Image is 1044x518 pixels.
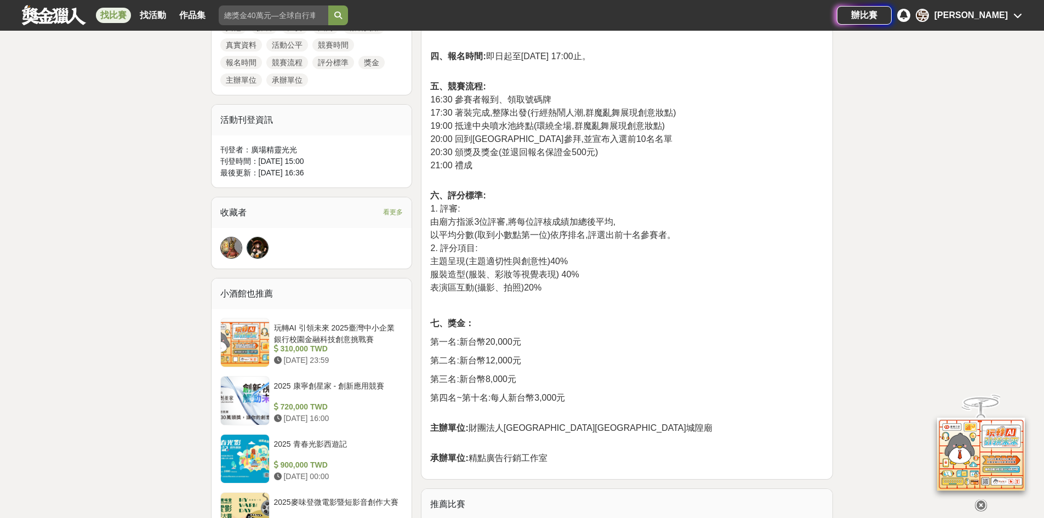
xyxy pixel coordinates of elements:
a: 報名時間 [220,56,262,69]
div: 720,000 TWD [274,401,399,413]
div: 900,000 TWD [274,459,399,471]
span: 精點廣告行銷工作室 [430,453,547,463]
div: [DATE] 16:00 [274,413,399,424]
a: 獎金 [358,56,385,69]
span: 1. 評審: [430,204,460,213]
span: 主題呈現(主題適切性與創意性)40% [430,257,568,266]
strong: 七、獎金： [430,318,474,328]
a: 評分標準 [312,56,354,69]
div: [DATE] 00:00 [274,471,399,482]
span: 19:00 抵達中央噴水池終點(環繞全場,群魔亂舞展現創意妝點) [430,121,665,130]
strong: 承辦單位: [430,453,468,463]
a: 承辦單位 [266,73,308,87]
img: Avatar [221,237,242,258]
span: 17:30 著裝完成,整隊出發(行經熱鬧人潮,群魔亂舞展現創意妝點) [430,108,676,117]
a: 找活動 [135,8,170,23]
strong: 主辦單位: [430,423,468,432]
a: 2025 青春光影西遊記 900,000 TWD [DATE] 00:00 [220,434,403,483]
span: 以平均分數(取到小數點第一位)依序排名,評選出前十名參賽者。 [430,230,675,240]
a: 辦比賽 [837,6,892,25]
div: 2025 青春光影西遊記 [274,439,399,459]
span: 看更多 [383,206,403,218]
strong: 四、報名時間: [430,52,486,61]
span: 即日起至[DATE] 17:00止。 [430,52,590,61]
div: [PERSON_NAME] [934,9,1008,22]
div: 玩轉AI 引領未來 2025臺灣中小企業銀行校園金融科技創意挑戰賽 [274,322,399,343]
span: 服裝造型(服裝、彩妝等視覺表現) 40% [430,270,579,279]
div: 吳 [916,9,929,22]
img: Avatar [247,237,268,258]
a: 競賽流程 [266,56,308,69]
div: 310,000 TWD [274,343,399,355]
span: 表演區互動(攝影、拍照)20% [430,283,541,292]
a: 活動公平 [266,38,308,52]
a: 玩轉AI 引領未來 2025臺灣中小企業銀行校園金融科技創意挑戰賽 310,000 TWD [DATE] 23:59 [220,318,403,367]
span: 20:30 頒獎及獎金(並退回報名保證金500元) [430,147,598,157]
span: 第二名:新台幣12,000元 [430,356,521,365]
img: d2146d9a-e6f6-4337-9592-8cefde37ba6b.png [937,418,1025,491]
a: 作品集 [175,8,210,23]
div: 小酒館也推薦 [212,278,412,309]
a: 主辦單位 [220,73,262,87]
span: 20:00 回到[GEOGRAPHIC_DATA]參拜,並宣布入選前10名名單 [430,134,672,144]
a: 真實資料 [220,38,262,52]
strong: 六、評分標準: [430,191,486,200]
span: 收藏者 [220,208,247,217]
span: 21:00 禮成 [430,161,472,170]
div: [DATE] 23:59 [274,355,399,366]
div: 最後更新： [DATE] 16:36 [220,167,403,179]
input: 總獎金40萬元—全球自行車設計比賽 [219,5,328,25]
a: 找比賽 [96,8,131,23]
div: 2025麥味登微電影暨短影音創作大賽 [274,497,399,517]
strong: 五、競賽流程: [430,82,486,91]
span: 第三名:新台幣8,000元 [430,374,516,384]
a: 2025 康寧創星家 - 創新應用競賽 720,000 TWD [DATE] 16:00 [220,376,403,425]
div: 刊登者： 廣場精靈光光 [220,144,403,156]
span: 財團法人[GEOGRAPHIC_DATA][GEOGRAPHIC_DATA]城隍廟 [430,423,712,432]
div: 2025 康寧創星家 - 創新應用競賽 [274,380,399,401]
a: 競賽時間 [312,38,354,52]
span: 由廟方指派3位評審,將每位評核成績加總後平均, [430,217,615,226]
a: Avatar [220,237,242,259]
span: 第一名:新台幣20,000元 [430,337,521,346]
span: 2. 評分項目: [430,243,477,253]
a: Avatar [247,237,269,259]
div: 活動刊登資訊 [212,105,412,135]
span: 第四名~第十名:每人新台幣3,000元 [430,393,565,402]
div: 刊登時間： [DATE] 15:00 [220,156,403,167]
span: 16:30 參賽者報到、領取號碼牌 [430,95,551,104]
